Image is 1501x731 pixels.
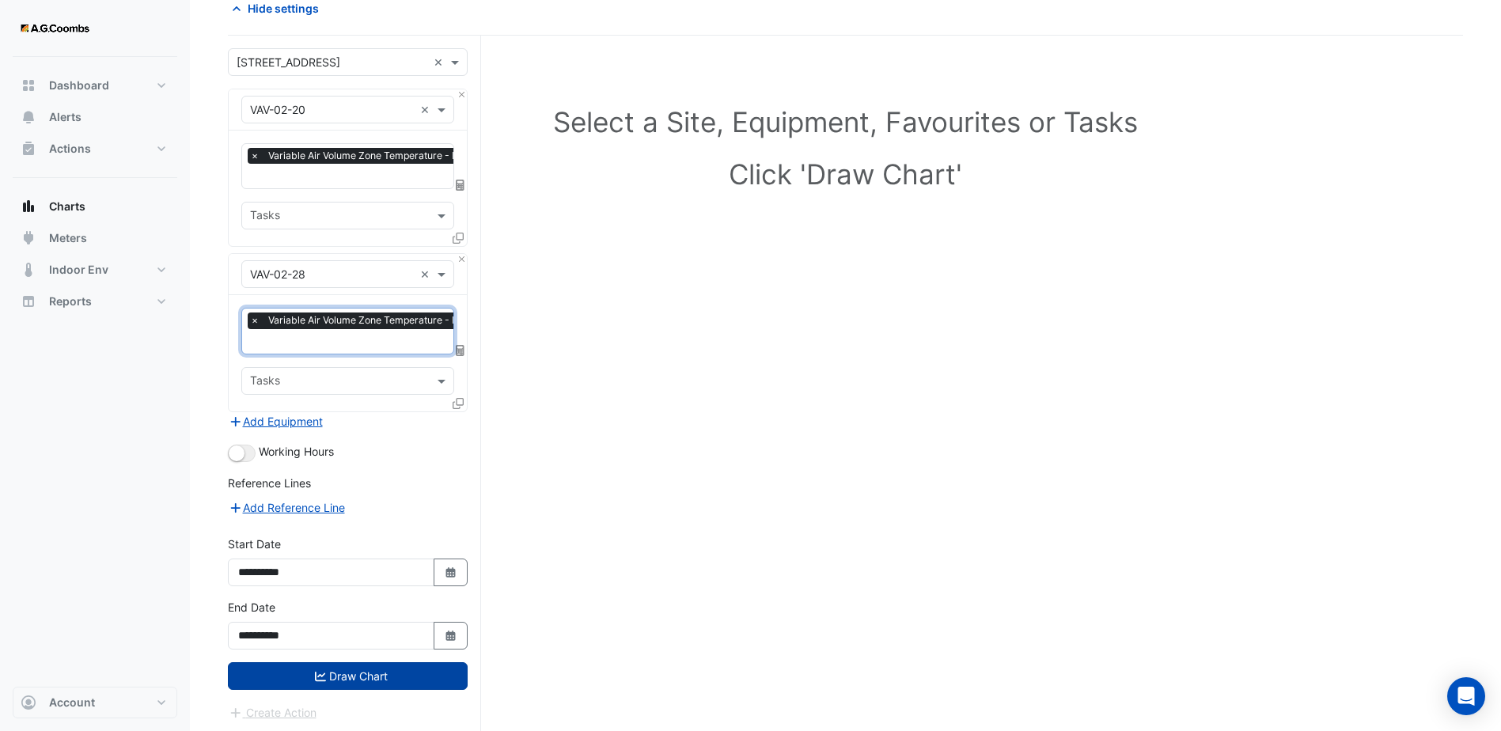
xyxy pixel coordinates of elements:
app-icon: Dashboard [21,78,36,93]
button: Indoor Env [13,254,177,286]
span: Meters [49,230,87,246]
button: Meters [13,222,177,254]
span: Clone Favourites and Tasks from this Equipment to other Equipment [453,396,464,410]
fa-icon: Select Date [444,629,458,642]
button: Add Equipment [228,412,324,430]
app-icon: Charts [21,199,36,214]
button: Dashboard [13,70,177,101]
span: Clear [434,54,447,70]
app-escalated-ticket-create-button: Please draw the charts first [228,704,317,718]
h1: Click 'Draw Chart' [263,157,1428,191]
button: Close [457,89,467,100]
span: Actions [49,141,91,157]
span: Clear [420,101,434,118]
label: End Date [228,599,275,615]
label: Reference Lines [228,475,311,491]
button: Actions [13,133,177,165]
label: Start Date [228,536,281,552]
span: Charts [49,199,85,214]
span: Choose Function [453,178,468,191]
span: Clear [420,266,434,282]
app-icon: Actions [21,141,36,157]
button: Account [13,687,177,718]
span: × [248,148,262,164]
button: Close [457,254,467,264]
div: Tasks [248,206,280,227]
button: Charts [13,191,177,222]
span: Indoor Env [49,262,108,278]
button: Reports [13,286,177,317]
app-icon: Indoor Env [21,262,36,278]
span: Variable Air Volume Zone Temperature - L02, VAV-02-28-01 [264,312,544,328]
fa-icon: Select Date [444,566,458,579]
app-icon: Meters [21,230,36,246]
span: Account [49,695,95,710]
button: Draw Chart [228,662,468,690]
span: Working Hours [259,445,334,458]
span: Dashboard [49,78,109,93]
button: Add Reference Line [228,498,346,517]
h1: Select a Site, Equipment, Favourites or Tasks [263,105,1428,138]
span: Variable Air Volume Zone Temperature - L02, VAV-02-20-01 [264,148,544,164]
div: Tasks [248,372,280,392]
app-icon: Reports [21,294,36,309]
div: Open Intercom Messenger [1447,677,1485,715]
span: Reports [49,294,92,309]
span: × [248,312,262,328]
img: Company Logo [19,13,90,44]
span: Choose Function [453,343,468,357]
button: Alerts [13,101,177,133]
span: Clone Favourites and Tasks from this Equipment to other Equipment [453,231,464,244]
app-icon: Alerts [21,109,36,125]
span: Alerts [49,109,81,125]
